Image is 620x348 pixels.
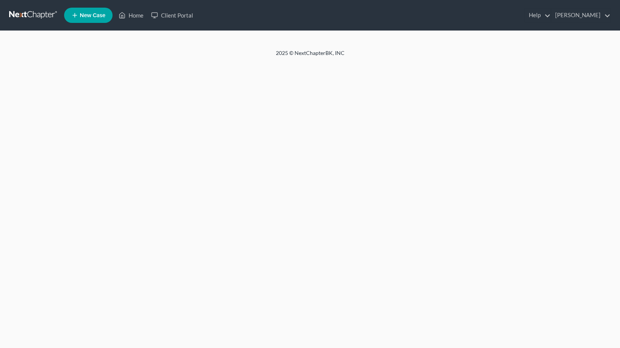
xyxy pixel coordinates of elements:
[64,8,113,23] new-legal-case-button: New Case
[115,8,147,22] a: Home
[551,8,610,22] a: [PERSON_NAME]
[147,8,197,22] a: Client Portal
[93,49,528,63] div: 2025 © NextChapterBK, INC
[525,8,551,22] a: Help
